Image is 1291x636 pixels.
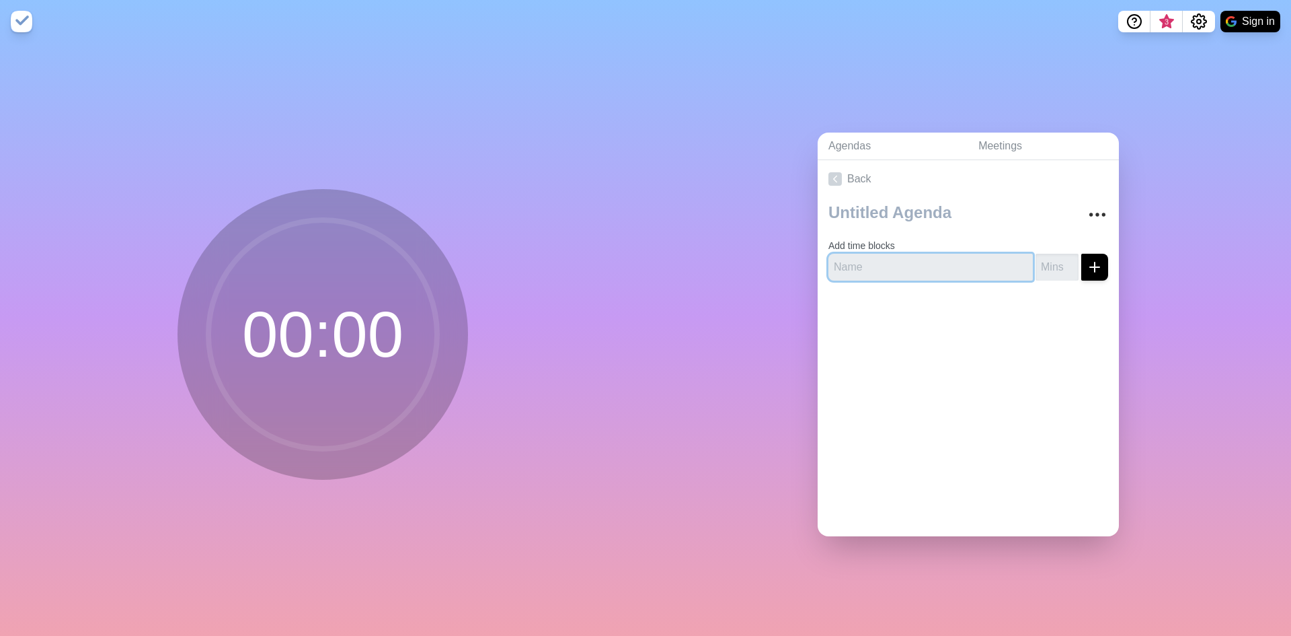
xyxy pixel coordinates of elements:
img: timeblocks logo [11,11,32,32]
button: Sign in [1220,11,1280,32]
button: What’s new [1150,11,1183,32]
button: Settings [1183,11,1215,32]
a: Agendas [818,133,968,160]
span: 3 [1161,17,1172,28]
label: Add time blocks [828,240,895,251]
a: Meetings [968,133,1119,160]
a: Back [818,160,1119,198]
button: Help [1118,11,1150,32]
input: Name [828,254,1033,281]
button: More [1084,201,1111,228]
img: google logo [1226,16,1237,27]
input: Mins [1035,254,1079,281]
